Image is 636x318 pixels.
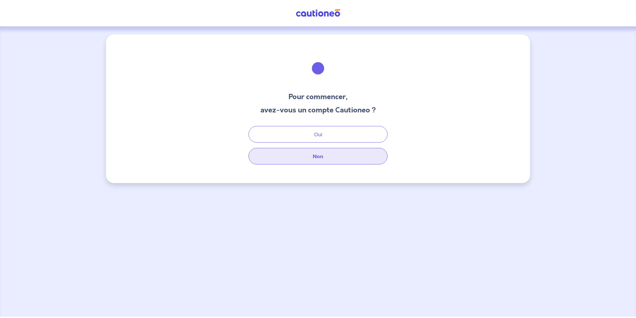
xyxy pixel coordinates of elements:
[300,50,336,86] img: illu_welcome.svg
[260,105,376,115] h3: avez-vous un compte Cautioneo ?
[248,148,388,164] button: Non
[248,126,388,143] button: Oui
[293,9,343,17] img: Cautioneo
[260,92,376,102] h3: Pour commencer,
